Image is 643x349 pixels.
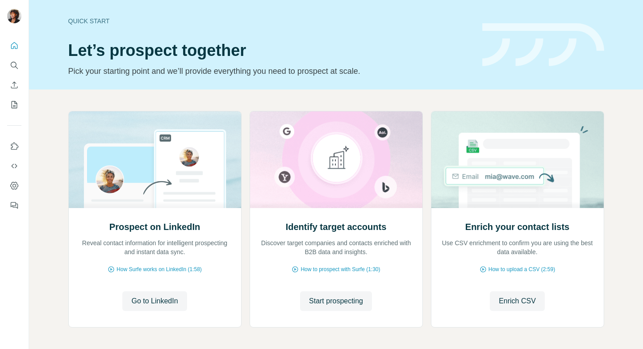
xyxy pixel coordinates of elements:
span: How Surfe works on LinkedIn (1:58) [117,265,202,273]
h1: Let’s prospect together [68,42,472,60]
button: Dashboard [7,178,21,194]
p: Use CSV enrichment to confirm you are using the best data available. [440,238,595,256]
img: banner [482,23,604,67]
div: Quick start [68,17,472,26]
button: Start prospecting [300,291,372,311]
span: Enrich CSV [499,296,536,306]
img: Prospect on LinkedIn [68,111,242,208]
button: Quick start [7,38,21,54]
button: My lists [7,97,21,113]
span: Start prospecting [309,296,363,306]
span: How to prospect with Surfe (1:30) [301,265,380,273]
img: Enrich your contact lists [431,111,604,208]
button: Use Surfe API [7,158,21,174]
span: How to upload a CSV (2:59) [489,265,555,273]
button: Go to LinkedIn [122,291,187,311]
h2: Prospect on LinkedIn [109,221,200,233]
button: Search [7,57,21,73]
button: Feedback [7,197,21,213]
p: Reveal contact information for intelligent prospecting and instant data sync. [78,238,232,256]
button: Enrich CSV [7,77,21,93]
img: Avatar [7,9,21,23]
h2: Enrich your contact lists [465,221,569,233]
span: Go to LinkedIn [131,296,178,306]
h2: Identify target accounts [286,221,387,233]
p: Discover target companies and contacts enriched with B2B data and insights. [259,238,413,256]
button: Use Surfe on LinkedIn [7,138,21,154]
img: Identify target accounts [250,111,423,208]
p: Pick your starting point and we’ll provide everything you need to prospect at scale. [68,65,472,77]
button: Enrich CSV [490,291,545,311]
